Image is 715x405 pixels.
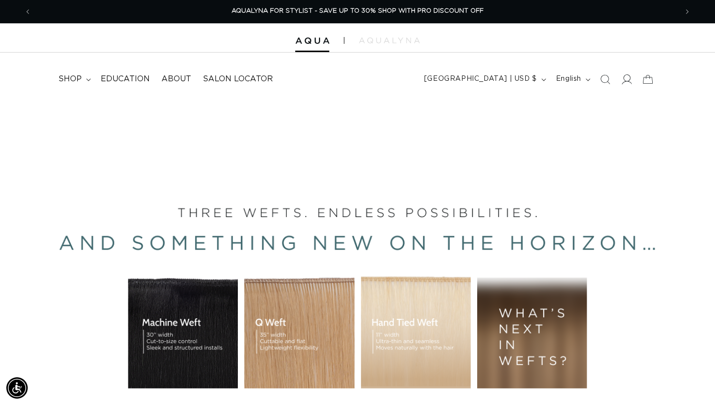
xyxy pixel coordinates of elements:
[161,74,191,84] span: About
[677,2,698,21] button: Next announcement
[156,68,197,90] a: About
[359,37,420,43] img: aqualyna.com
[424,74,537,84] span: [GEOGRAPHIC_DATA] | USD $
[594,69,616,90] summary: Search
[197,68,279,90] a: Salon Locator
[232,8,483,14] span: AQUALYNA FOR STYLIST - SAVE UP TO 30% SHOP WITH PRO DISCOUNT OFF
[17,2,38,21] button: Previous announcement
[295,37,329,44] img: Aqua Hair Extensions
[550,70,594,89] button: English
[6,377,28,399] div: Accessibility Menu
[95,68,156,90] a: Education
[58,74,82,84] span: shop
[101,74,150,84] span: Education
[53,68,95,90] summary: shop
[418,70,550,89] button: [GEOGRAPHIC_DATA] | USD $
[203,74,273,84] span: Salon Locator
[556,74,581,84] span: English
